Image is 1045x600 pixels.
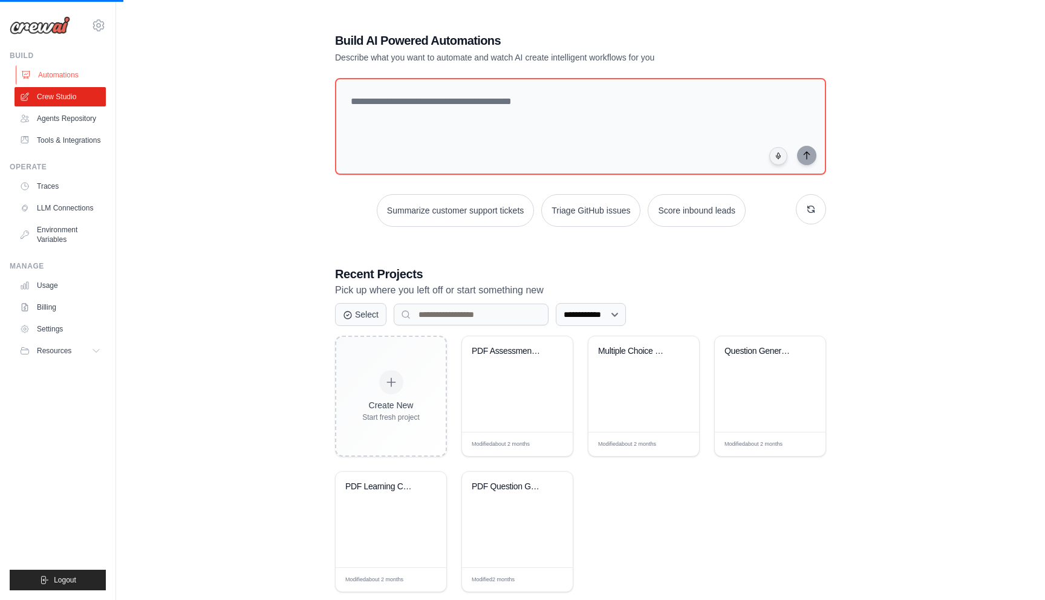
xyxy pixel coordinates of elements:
[671,440,681,449] span: Edit
[15,198,106,218] a: LLM Connections
[335,51,741,64] p: Describe what you want to automate and watch AI create intelligent workflows for you
[10,16,70,34] img: Logo
[15,319,106,339] a: Settings
[37,346,71,356] span: Resources
[16,65,107,85] a: Automations
[54,575,76,585] span: Logout
[335,282,826,298] p: Pick up where you left off or start something new
[472,481,545,492] div: PDF Question Generator with JSON Output
[10,570,106,590] button: Logout
[377,194,534,227] button: Summarize customer support tickets
[472,346,545,357] div: PDF Assessment Auto-Grader
[724,440,783,449] span: Modified about 2 months
[335,266,826,282] h3: Recent Projects
[15,341,106,360] button: Resources
[345,481,418,492] div: PDF Learning Conversation Assistant
[15,220,106,249] a: Environment Variables
[769,147,787,165] button: Click to speak your automation idea
[598,346,671,357] div: Multiple Choice Exam Grader and Analyzer
[335,32,741,49] h1: Build AI Powered Automations
[335,303,386,326] button: Select
[796,194,826,224] button: Get new suggestions
[598,440,656,449] span: Modified about 2 months
[10,162,106,172] div: Operate
[15,276,106,295] a: Usage
[15,109,106,128] a: Agents Repository
[15,87,106,106] a: Crew Studio
[10,261,106,271] div: Manage
[472,440,530,449] span: Modified about 2 months
[541,194,640,227] button: Triage GitHub issues
[724,346,798,357] div: Question Generator Pro
[362,412,420,422] div: Start fresh project
[648,194,746,227] button: Score inbound leads
[362,399,420,411] div: Create New
[544,575,555,584] span: Edit
[544,440,555,449] span: Edit
[15,131,106,150] a: Tools & Integrations
[345,576,403,584] span: Modified about 2 months
[472,576,515,584] span: Modified 2 months
[10,51,106,60] div: Build
[15,298,106,317] a: Billing
[797,440,807,449] span: Edit
[15,177,106,196] a: Traces
[418,575,428,584] span: Edit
